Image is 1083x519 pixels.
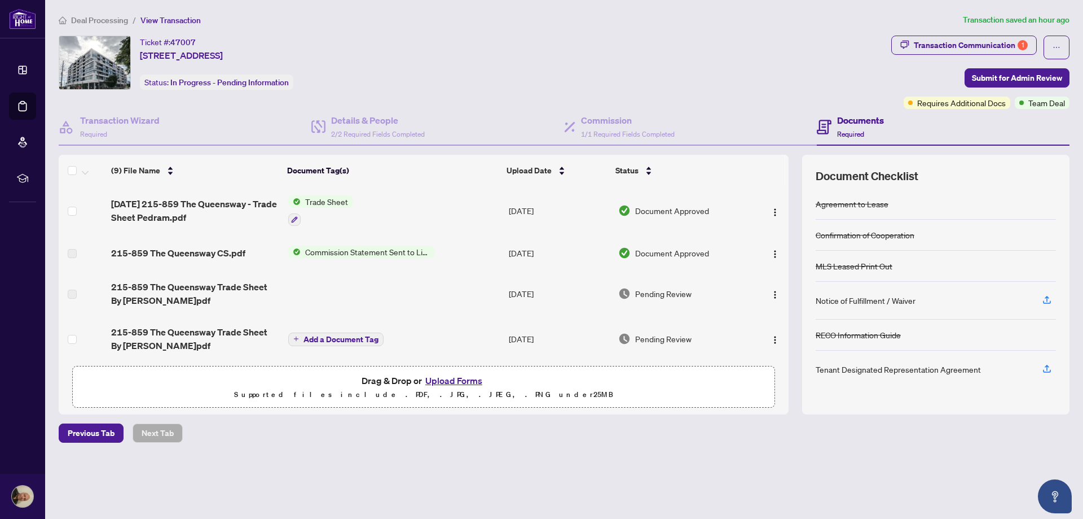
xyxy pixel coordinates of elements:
[766,244,784,262] button: Logo
[140,36,196,49] div: Ticket #:
[1038,479,1072,513] button: Open asap
[914,36,1028,54] div: Transaction Communication
[59,424,124,443] button: Previous Tab
[766,285,784,303] button: Logo
[73,367,774,408] span: Drag & Drop orUpload FormsSupported files include .PDF, .JPG, .JPEG, .PNG under25MB
[283,155,503,186] th: Document Tag(s)
[837,114,884,127] h4: Documents
[816,294,915,307] div: Notice of Fulfillment / Waiver
[301,246,434,258] span: Commission Statement Sent to Listing Brokerage
[965,68,1069,88] button: Submit for Admin Review
[59,36,130,89] img: IMG-W12229072_1.jpg
[80,130,107,138] span: Required
[504,235,614,271] td: [DATE]
[12,486,33,507] img: Profile Icon
[331,114,425,127] h4: Details & People
[288,333,384,346] button: Add a Document Tag
[615,164,639,177] span: Status
[618,204,631,217] img: Document Status
[618,287,631,300] img: Document Status
[9,8,36,29] img: logo
[362,373,486,388] span: Drag & Drop or
[891,36,1037,55] button: Transaction Communication1
[771,250,780,259] img: Logo
[837,130,864,138] span: Required
[303,335,378,343] span: Add a Document Tag
[140,75,293,90] div: Status:
[635,287,692,300] span: Pending Review
[972,69,1062,87] span: Submit for Admin Review
[1028,97,1065,109] span: Team Deal
[71,15,128,25] span: Deal Processing
[133,424,183,443] button: Next Tab
[771,290,780,299] img: Logo
[816,229,914,241] div: Confirmation of Cooperation
[1018,40,1028,50] div: 1
[170,77,289,88] span: In Progress - Pending Information
[288,246,434,258] button: Status IconCommission Statement Sent to Listing Brokerage
[111,246,245,260] span: 215-859 The Queensway CS.pdf
[502,155,611,186] th: Upload Date
[618,247,631,259] img: Document Status
[507,164,552,177] span: Upload Date
[288,246,301,258] img: Status Icon
[917,97,1006,109] span: Requires Additional Docs
[133,14,136,27] li: /
[504,316,614,361] td: [DATE]
[111,280,279,307] span: 215-859 The Queensway Trade Sheet By [PERSON_NAME]pdf
[80,388,768,402] p: Supported files include .PDF, .JPG, .JPEG, .PNG under 25 MB
[816,260,892,272] div: MLS Leased Print Out
[80,114,160,127] h4: Transaction Wizard
[963,14,1069,27] article: Transaction saved an hour ago
[581,130,675,138] span: 1/1 Required Fields Completed
[816,198,888,210] div: Agreement to Lease
[771,335,780,344] img: Logo
[504,186,614,235] td: [DATE]
[1053,43,1060,51] span: ellipsis
[816,329,901,341] div: RECO Information Guide
[771,208,780,217] img: Logo
[59,16,67,24] span: home
[766,202,784,220] button: Logo
[581,114,675,127] h4: Commission
[301,195,353,208] span: Trade Sheet
[635,333,692,345] span: Pending Review
[635,247,709,259] span: Document Approved
[504,271,614,316] td: [DATE]
[68,424,115,442] span: Previous Tab
[288,195,353,226] button: Status IconTrade Sheet
[140,15,201,25] span: View Transaction
[293,336,299,342] span: plus
[766,330,784,348] button: Logo
[111,197,279,224] span: [DATE] 215-859 The Queensway - Trade Sheet Pedram.pdf
[107,155,283,186] th: (9) File Name
[611,155,747,186] th: Status
[288,195,301,208] img: Status Icon
[111,164,160,177] span: (9) File Name
[422,373,486,388] button: Upload Forms
[111,325,279,352] span: 215-859 The Queensway Trade Sheet By [PERSON_NAME]pdf
[816,168,918,184] span: Document Checklist
[288,332,384,346] button: Add a Document Tag
[618,333,631,345] img: Document Status
[170,37,196,47] span: 47007
[331,130,425,138] span: 2/2 Required Fields Completed
[140,49,223,62] span: [STREET_ADDRESS]
[816,363,981,376] div: Tenant Designated Representation Agreement
[635,204,709,217] span: Document Approved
